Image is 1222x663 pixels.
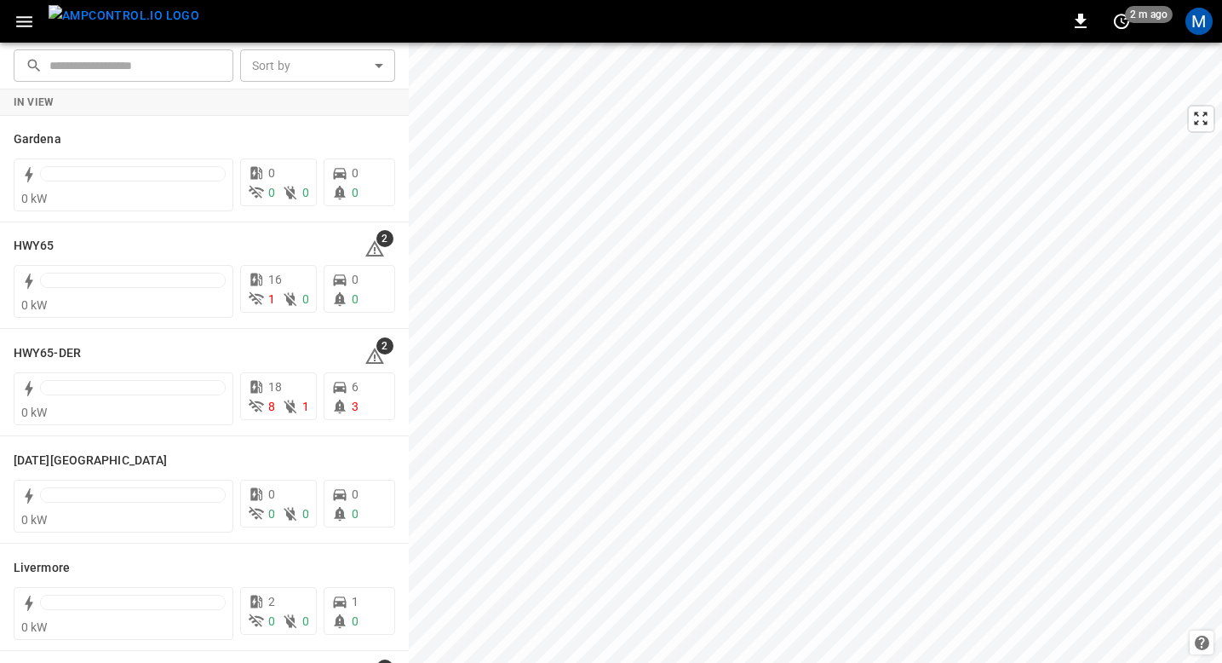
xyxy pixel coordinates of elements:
[302,614,309,628] span: 0
[1108,8,1135,35] button: set refresh interval
[268,292,275,306] span: 1
[14,130,61,149] h6: Gardena
[21,406,48,419] span: 0 kW
[352,400,359,413] span: 3
[14,237,55,256] h6: HWY65
[268,186,275,199] span: 0
[21,513,48,527] span: 0 kW
[302,186,309,199] span: 0
[409,43,1222,663] canvas: Map
[268,273,282,286] span: 16
[376,337,393,355] span: 2
[14,559,70,578] h6: Livermore
[352,380,359,394] span: 6
[21,298,48,312] span: 0 kW
[352,614,359,628] span: 0
[268,507,275,521] span: 0
[14,452,167,470] h6: Karma Center
[376,230,393,247] span: 2
[352,292,359,306] span: 0
[352,166,359,180] span: 0
[1185,8,1213,35] div: profile-icon
[268,614,275,628] span: 0
[268,595,275,608] span: 2
[268,487,275,501] span: 0
[302,292,309,306] span: 0
[268,166,275,180] span: 0
[352,487,359,501] span: 0
[352,273,359,286] span: 0
[1125,6,1173,23] span: 2 m ago
[268,400,275,413] span: 8
[14,96,55,108] strong: In View
[352,507,359,521] span: 0
[352,186,359,199] span: 0
[302,507,309,521] span: 0
[302,400,309,413] span: 1
[49,5,199,26] img: ampcontrol.io logo
[352,595,359,608] span: 1
[21,620,48,634] span: 0 kW
[268,380,282,394] span: 18
[21,192,48,205] span: 0 kW
[14,344,81,363] h6: HWY65-DER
